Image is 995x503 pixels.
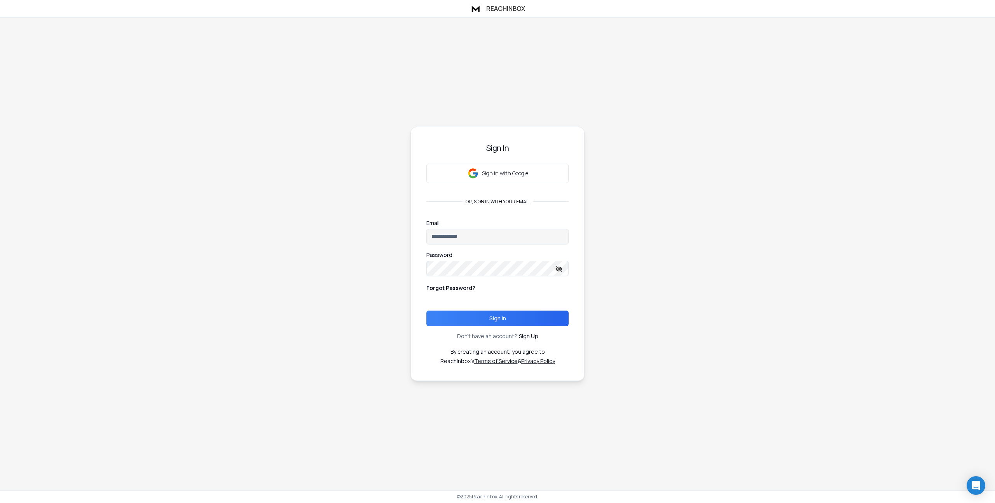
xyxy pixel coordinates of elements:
[967,476,985,495] div: Open Intercom Messenger
[426,311,569,326] button: Sign In
[521,357,555,365] a: Privacy Policy
[426,284,475,292] p: Forgot Password?
[450,348,545,356] p: By creating an account, you agree to
[426,220,440,226] label: Email
[482,169,528,177] p: Sign in with Google
[474,357,518,365] a: Terms of Service
[470,3,525,14] a: ReachInbox
[463,199,533,205] p: or, sign in with your email
[426,143,569,154] h3: Sign In
[426,252,452,258] label: Password
[426,164,569,183] button: Sign in with Google
[457,332,517,340] p: Don't have an account?
[440,357,555,365] p: ReachInbox's &
[457,494,538,500] p: © 2025 Reachinbox. All rights reserved.
[470,3,482,14] img: logo
[486,4,525,13] h1: ReachInbox
[519,332,538,340] a: Sign Up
